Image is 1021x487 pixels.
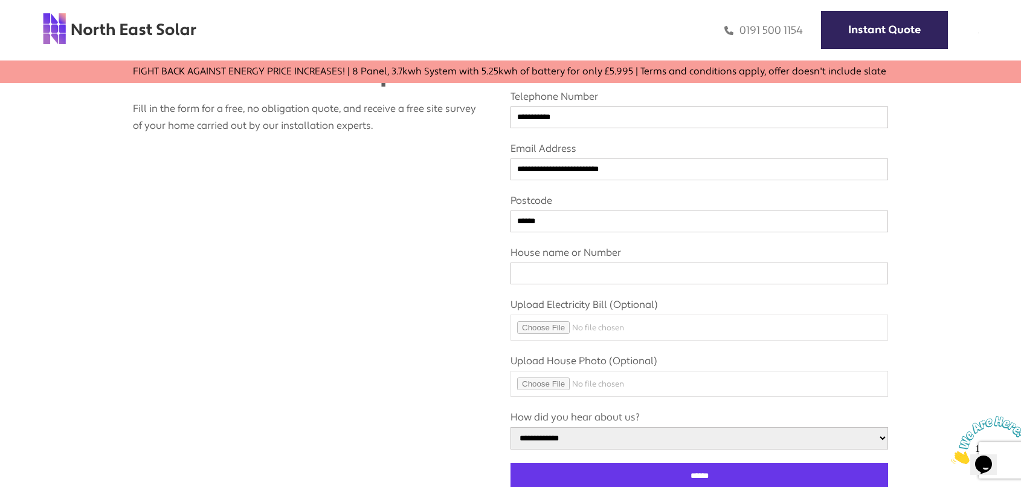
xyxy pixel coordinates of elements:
[133,88,480,134] p: Fill in the form for a free, no obligation quote, and receive a free site survey of your home car...
[821,11,948,49] a: Instant Quote
[510,159,888,180] input: Email Address
[510,211,888,232] input: Postcode
[946,411,1021,469] iframe: chat widget
[510,194,888,226] label: Postcode
[510,355,888,390] label: Upload House Photo (Optional)
[724,24,733,38] img: phone icon
[510,263,888,284] input: House name or Number
[42,12,197,45] img: north east solar logo
[510,106,888,128] input: Telephone Number
[510,411,888,443] label: How did you hear about us?
[5,5,10,15] span: 1
[5,5,80,53] img: Chat attention grabber
[510,371,888,397] input: Upload House Photo (Optional)
[510,427,888,449] select: How did you hear about us?
[510,90,888,122] label: Telephone Number
[510,246,888,278] label: House name or Number
[724,24,803,38] a: 0191 500 1154
[510,298,888,333] label: Upload Electricity Bill (Optional)
[510,315,888,341] input: Upload Electricity Bill (Optional)
[510,142,888,174] label: Email Address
